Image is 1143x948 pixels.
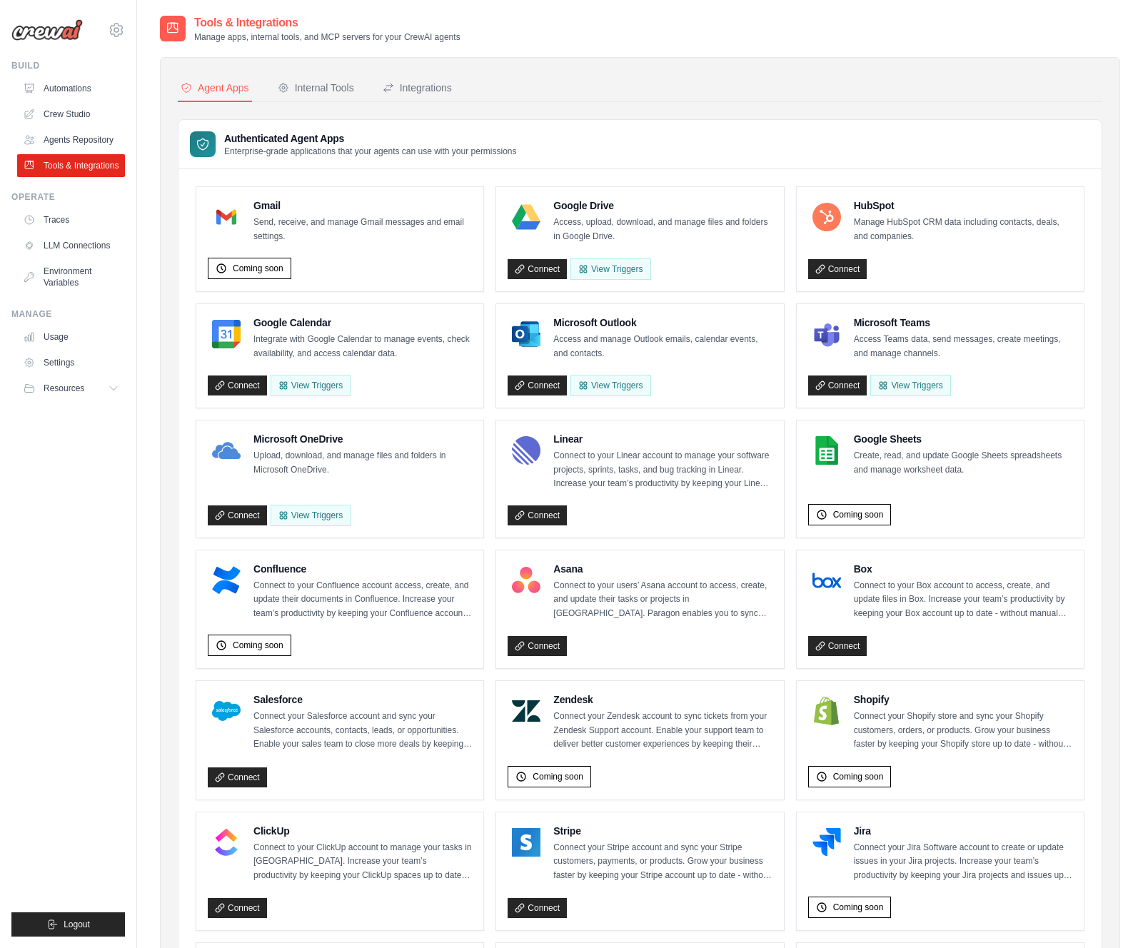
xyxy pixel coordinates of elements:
h4: Confluence [253,562,472,576]
a: Connect [208,767,267,787]
p: Access, upload, download, and manage files and folders in Google Drive. [553,216,772,243]
p: Connect your Shopify store and sync your Shopify customers, orders, or products. Grow your busine... [854,710,1072,752]
h4: Linear [553,432,772,446]
div: Internal Tools [278,81,354,95]
h4: Stripe [553,824,772,838]
h4: Zendesk [553,692,772,707]
p: Integrate with Google Calendar to manage events, check availability, and access calendar data. [253,333,472,360]
p: Connect to your Confluence account access, create, and update their documents in Confluence. Incr... [253,579,472,621]
a: LLM Connections [17,234,125,257]
p: Create, read, and update Google Sheets spreadsheets and manage worksheet data. [854,449,1072,477]
img: Salesforce Logo [212,697,241,725]
span: Resources [44,383,84,394]
button: View Triggers [271,375,351,396]
: View Triggers [570,258,650,280]
h4: Google Calendar [253,316,472,330]
button: Internal Tools [275,75,357,102]
: View Triggers [870,375,950,396]
img: Box Logo [812,566,841,595]
a: Connect [508,898,567,918]
a: Traces [17,208,125,231]
div: Agent Apps [181,81,249,95]
img: Jira Logo [812,828,841,857]
div: Manage [11,308,125,320]
a: Connect [508,636,567,656]
img: HubSpot Logo [812,203,841,231]
span: Coming soon [833,902,884,913]
a: Connect [208,898,267,918]
p: Manage apps, internal tools, and MCP servers for your CrewAI agents [194,31,460,43]
h4: Google Sheets [854,432,1072,446]
img: Linear Logo [512,436,540,465]
img: Microsoft Outlook Logo [512,320,540,348]
p: Enterprise-grade applications that your agents can use with your permissions [224,146,517,157]
a: Usage [17,326,125,348]
: View Triggers [271,505,351,526]
p: Access and manage Outlook emails, calendar events, and contacts. [553,333,772,360]
h4: Google Drive [553,198,772,213]
img: Google Sheets Logo [812,436,841,465]
div: Operate [11,191,125,203]
img: Asana Logo [512,566,540,595]
p: Manage HubSpot CRM data including contacts, deals, and companies. [854,216,1072,243]
p: Connect to your Box account to access, create, and update files in Box. Increase your team’s prod... [854,579,1072,621]
a: Agents Repository [17,128,125,151]
a: Connect [208,375,267,395]
p: Connect your Salesforce account and sync your Salesforce accounts, contacts, leads, or opportunit... [253,710,472,752]
p: Connect your Zendesk account to sync tickets from your Zendesk Support account. Enable your suppo... [553,710,772,752]
a: Connect [508,259,567,279]
span: Coming soon [233,263,283,274]
h4: Gmail [253,198,472,213]
img: Shopify Logo [812,697,841,725]
a: Automations [17,77,125,100]
button: Resources [17,377,125,400]
img: Stripe Logo [512,828,540,857]
img: ClickUp Logo [212,828,241,857]
h4: Jira [854,824,1072,838]
span: Coming soon [833,771,884,782]
button: Agent Apps [178,75,252,102]
button: Logout [11,912,125,937]
a: Environment Variables [17,260,125,294]
img: Google Calendar Logo [212,320,241,348]
a: Connect [808,636,867,656]
p: Upload, download, and manage files and folders in Microsoft OneDrive. [253,449,472,477]
img: Microsoft Teams Logo [812,320,841,348]
a: Tools & Integrations [17,154,125,177]
span: Coming soon [533,771,583,782]
span: Coming soon [833,509,884,520]
a: Connect [508,375,567,395]
span: Coming soon [233,640,283,651]
p: Connect your Stripe account and sync your Stripe customers, payments, or products. Grow your busi... [553,841,772,883]
a: Crew Studio [17,103,125,126]
a: Connect [508,505,567,525]
span: Logout [64,919,90,930]
h4: HubSpot [854,198,1072,213]
div: Build [11,60,125,71]
h4: Microsoft Teams [854,316,1072,330]
h4: Microsoft Outlook [553,316,772,330]
a: Connect [808,259,867,279]
h4: Microsoft OneDrive [253,432,472,446]
a: Connect [808,375,867,395]
h4: Salesforce [253,692,472,707]
button: Integrations [380,75,455,102]
img: Google Drive Logo [512,203,540,231]
img: Confluence Logo [212,566,241,595]
a: Settings [17,351,125,374]
a: Connect [208,505,267,525]
div: Integrations [383,81,452,95]
h4: Asana [553,562,772,576]
h4: Shopify [854,692,1072,707]
: View Triggers [570,375,650,396]
p: Access Teams data, send messages, create meetings, and manage channels. [854,333,1072,360]
p: Connect your Jira Software account to create or update issues in your Jira projects. Increase you... [854,841,1072,883]
p: Connect to your ClickUp account to manage your tasks in [GEOGRAPHIC_DATA]. Increase your team’s p... [253,841,472,883]
img: Microsoft OneDrive Logo [212,436,241,465]
p: Connect to your users’ Asana account to access, create, and update their tasks or projects in [GE... [553,579,772,621]
p: Send, receive, and manage Gmail messages and email settings. [253,216,472,243]
h3: Authenticated Agent Apps [224,131,517,146]
img: Gmail Logo [212,203,241,231]
p: Connect to your Linear account to manage your software projects, sprints, tasks, and bug tracking... [553,449,772,491]
h4: Box [854,562,1072,576]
